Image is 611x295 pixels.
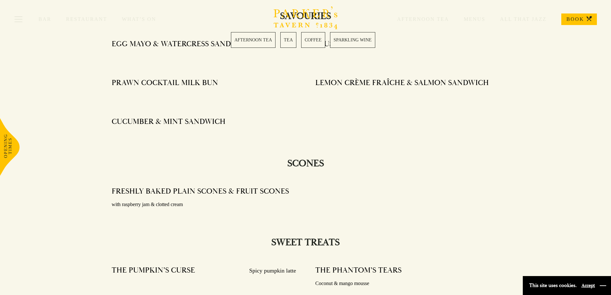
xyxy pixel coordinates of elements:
[112,200,296,209] p: with raspberry jam & clotted cream
[330,32,375,48] a: 4 / 4
[301,32,325,48] a: 3 / 4
[529,281,577,290] p: This site uses cookies.
[315,279,500,288] p: Coconut & mango mousse
[315,78,489,88] h4: LEMON CRÈME FRAÎCHE & SALMON SANDWICH
[600,282,606,289] button: Close and accept
[112,187,289,196] h4: FRESHLY BAKED PLAIN SCONES & FRUIT SCONES
[231,32,276,48] a: 1 / 4
[280,32,296,48] a: 2 / 4
[112,78,218,88] h4: PRAWN COCKTAIL MILK BUN
[112,265,195,276] h4: THE PUMPKIN’S CURSE
[112,117,225,126] h4: CUCUMBER & MINT SANDWICH
[581,282,595,289] button: Accept
[265,237,346,248] h2: SWEET TREATS
[315,265,402,275] h4: THE PHANTOM’S TEARS
[281,158,330,169] h2: SCONES
[243,265,296,276] p: Spicy pumpkin latte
